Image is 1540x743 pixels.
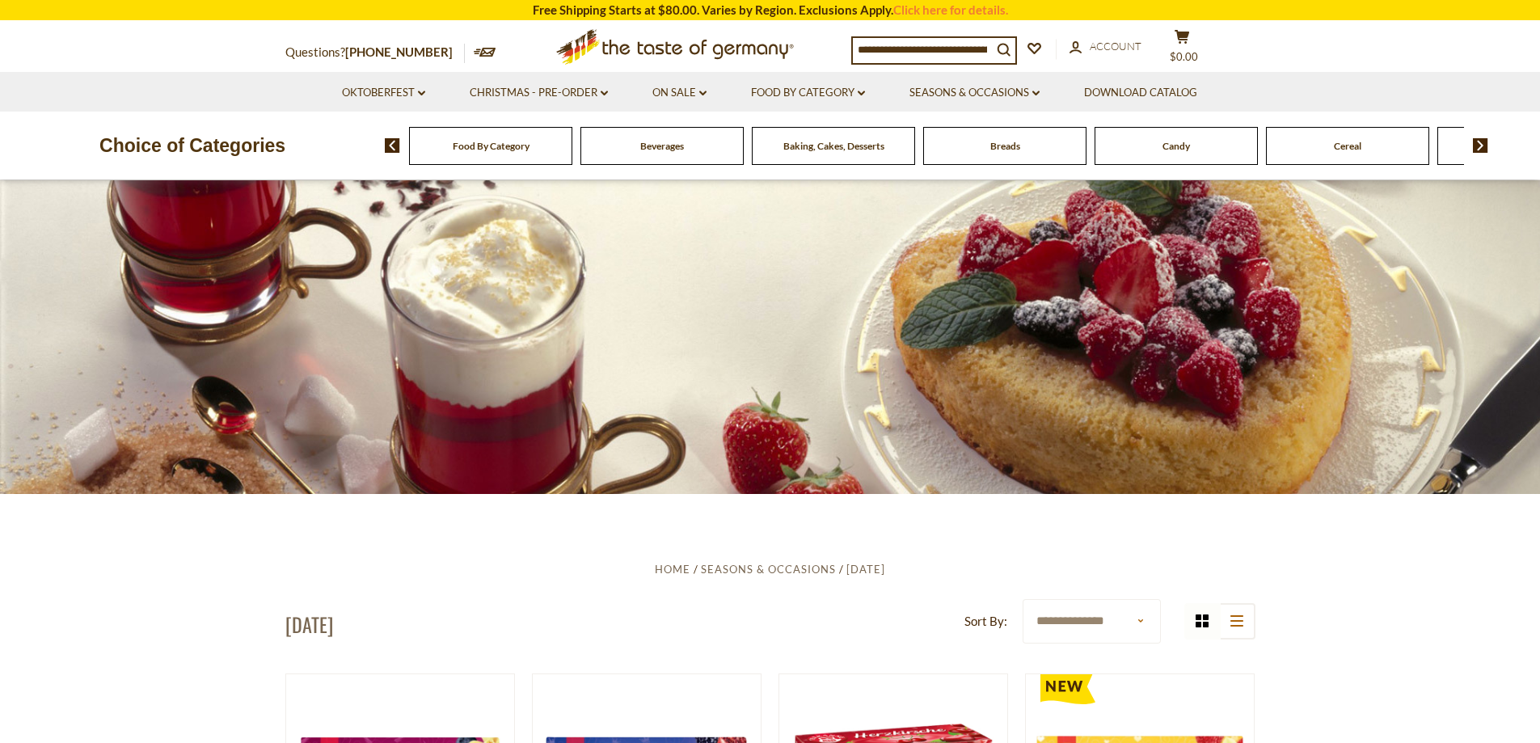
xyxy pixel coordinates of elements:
a: Candy [1162,140,1190,152]
a: [PHONE_NUMBER] [345,44,453,59]
a: Cereal [1334,140,1361,152]
a: Baking, Cakes, Desserts [783,140,884,152]
button: $0.00 [1158,29,1207,70]
a: Account [1070,38,1141,56]
a: Seasons & Occasions [909,84,1040,102]
a: Christmas - PRE-ORDER [470,84,608,102]
img: previous arrow [385,138,400,153]
a: Beverages [640,140,684,152]
a: Home [655,563,690,576]
a: [DATE] [846,563,885,576]
h1: [DATE] [285,612,333,636]
a: Click here for details. [893,2,1008,17]
p: Questions? [285,42,465,63]
a: Food By Category [453,140,530,152]
a: Oktoberfest [342,84,425,102]
img: next arrow [1473,138,1488,153]
a: Download Catalog [1084,84,1197,102]
label: Sort By: [964,611,1007,631]
span: $0.00 [1170,50,1198,63]
a: Breads [990,140,1020,152]
a: Seasons & Occasions [701,563,836,576]
span: Account [1090,40,1141,53]
a: Food By Category [751,84,865,102]
a: On Sale [652,84,707,102]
